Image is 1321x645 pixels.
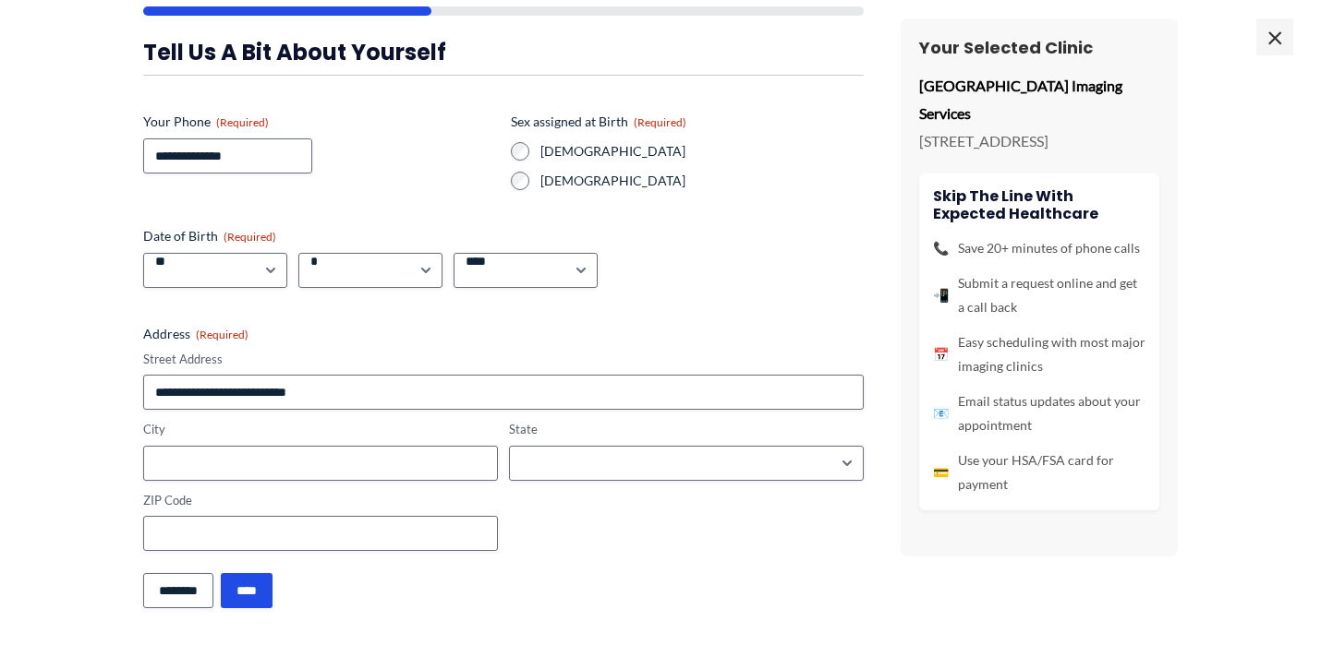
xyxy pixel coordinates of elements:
h3: Tell us a bit about yourself [143,38,864,66]
li: Submit a request online and get a call back [933,271,1145,319]
h4: Skip the line with Expected Healthcare [933,187,1145,222]
li: Use your HSA/FSA card for payment [933,448,1145,496]
p: [GEOGRAPHIC_DATA] Imaging Services [919,72,1159,126]
span: 💳 [933,460,949,484]
legend: Address [143,325,248,343]
li: Easy scheduling with most major imaging clinics [933,330,1145,378]
span: 📧 [933,401,949,425]
span: (Required) [196,328,248,341]
label: [DEMOGRAPHIC_DATA] [540,172,864,190]
span: (Required) [634,115,686,129]
span: 📲 [933,283,949,307]
span: (Required) [216,115,269,129]
h3: Your Selected Clinic [919,37,1159,58]
label: [DEMOGRAPHIC_DATA] [540,142,864,161]
span: × [1256,18,1293,55]
label: State [509,421,864,438]
legend: Sex assigned at Birth [511,113,686,131]
legend: Date of Birth [143,227,276,245]
li: Email status updates about your appointment [933,389,1145,437]
label: Your Phone [143,113,496,131]
label: Street Address [143,351,864,368]
label: ZIP Code [143,492,498,509]
span: 📞 [933,236,949,260]
span: 📅 [933,342,949,366]
label: City [143,421,498,438]
p: [STREET_ADDRESS] [919,127,1159,155]
li: Save 20+ minutes of phone calls [933,236,1145,260]
span: (Required) [224,230,276,244]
